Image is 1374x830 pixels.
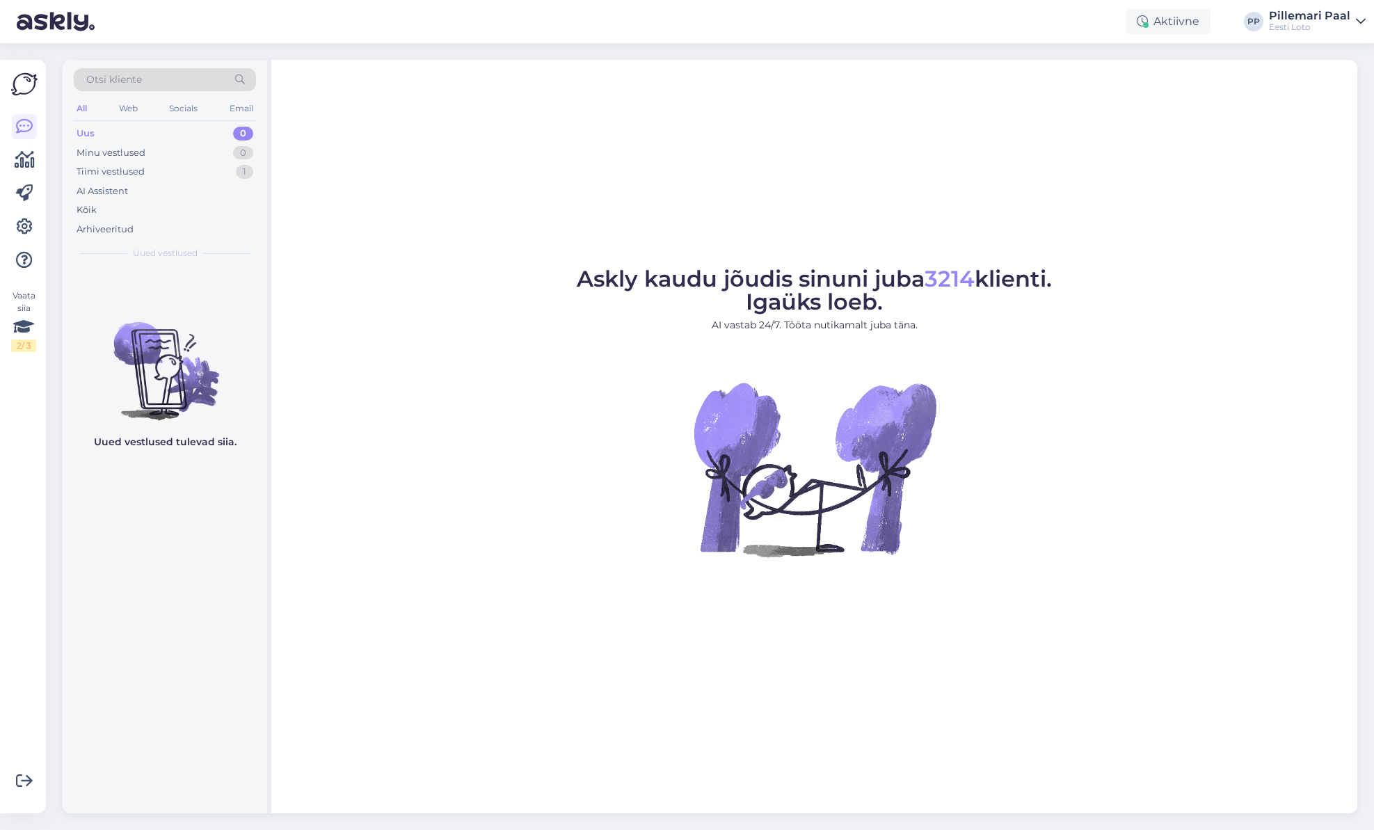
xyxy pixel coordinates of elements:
p: Uued vestlused tulevad siia. [94,435,237,449]
div: Socials [166,99,200,118]
div: Web [116,99,141,118]
div: Vaata siia [11,289,36,352]
span: Otsi kliente [86,72,142,87]
a: Pillemari PaalEesti Loto [1269,10,1366,33]
p: AI vastab 24/7. Tööta nutikamalt juba täna. [577,318,1052,333]
img: No chats [63,297,267,422]
div: Kõik [77,203,97,217]
img: No Chat active [689,344,940,594]
div: Uus [77,127,95,141]
div: 0 [233,127,253,141]
div: Aktiivne [1126,9,1211,34]
span: 3214 [925,265,975,292]
div: PP [1244,12,1263,31]
div: Arhiveeritud [77,223,134,237]
div: 0 [233,146,253,160]
div: Email [227,99,256,118]
div: Eesti Loto [1269,22,1350,33]
div: 1 [236,165,253,179]
div: All [74,99,90,118]
div: Minu vestlused [77,146,145,160]
span: Uued vestlused [133,247,198,260]
span: Askly kaudu jõudis sinuni juba klienti. Igaüks loeb. [577,265,1052,315]
img: Askly Logo [11,71,38,97]
div: 2 / 3 [11,340,36,352]
div: Pillemari Paal [1269,10,1350,22]
div: Tiimi vestlused [77,165,145,179]
div: AI Assistent [77,184,128,198]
